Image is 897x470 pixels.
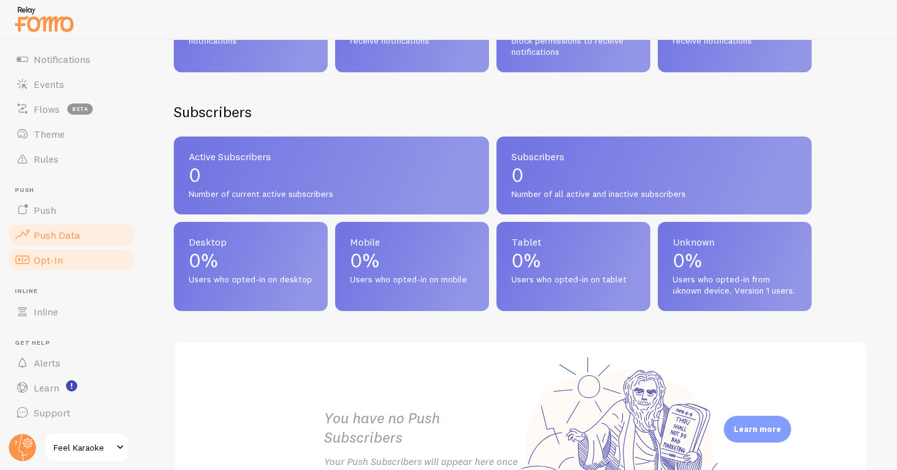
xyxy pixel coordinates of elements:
[34,254,63,266] span: Opt-In
[15,339,136,347] span: Get Help
[34,406,70,419] span: Support
[7,247,136,272] a: Opt-In
[66,380,77,391] svg: <p>Watch New Feature Tutorials!</p>
[34,103,60,115] span: Flows
[7,299,136,324] a: Inline
[34,128,65,140] span: Theme
[7,198,136,223] a: Push
[511,165,797,185] p: 0
[189,151,474,161] span: Active Subscribers
[7,72,136,97] a: Events
[511,274,635,285] span: Users who opted-in on tablet
[673,251,797,271] p: 0%
[511,151,797,161] span: Subscribers
[13,3,75,35] img: fomo-relay-logo-orange.svg
[54,440,113,455] span: Feel Karaoke
[511,25,635,58] span: Users who closed prompt and block permissions to receive notifications
[34,204,56,216] span: Push
[34,229,80,241] span: Push Data
[34,153,59,165] span: Rules
[7,47,136,72] a: Notifications
[189,165,474,185] p: 0
[511,251,635,271] p: 0%
[34,53,90,65] span: Notifications
[724,416,791,443] div: Learn more
[673,237,797,247] span: Unknown
[67,103,93,115] span: beta
[34,357,60,369] span: Alerts
[734,423,781,435] p: Learn more
[7,223,136,247] a: Push Data
[7,350,136,375] a: Alerts
[7,146,136,171] a: Rules
[350,237,474,247] span: Mobile
[511,189,797,200] span: Number of all active and inactive subscribers
[34,305,58,318] span: Inline
[34,78,64,90] span: Events
[189,237,313,247] span: Desktop
[673,274,797,296] span: Users who opted-in from uknown device. Version 1 users.
[350,274,474,285] span: Users who opted-in on mobile
[15,186,136,194] span: Push
[324,408,521,447] h2: You have no Push Subscribers
[45,433,129,463] a: Feel Karaoke
[7,400,136,425] a: Support
[7,97,136,122] a: Flows beta
[350,251,474,271] p: 0%
[189,274,313,285] span: Users who opted-in on desktop
[15,287,136,295] span: Inline
[7,375,136,400] a: Learn
[34,381,59,394] span: Learn
[7,122,136,146] a: Theme
[511,237,635,247] span: Tablet
[189,251,313,271] p: 0%
[189,189,474,200] span: Number of current active subscribers
[174,102,252,122] h2: Subscribers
